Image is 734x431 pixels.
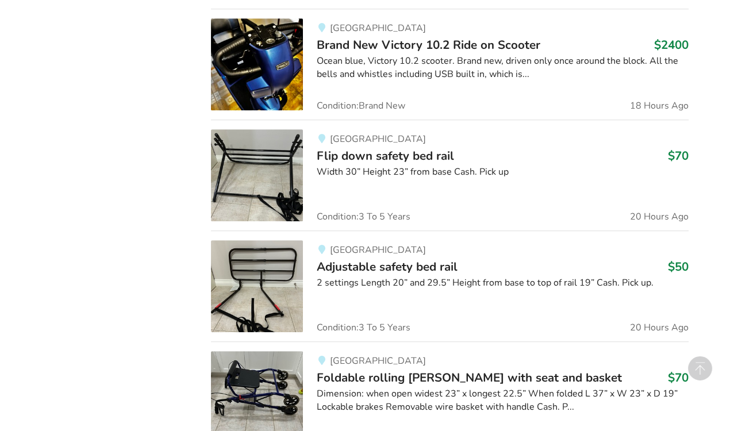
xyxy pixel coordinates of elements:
[317,323,410,332] span: Condition: 3 To 5 Years
[330,355,426,367] span: [GEOGRAPHIC_DATA]
[211,230,689,341] a: bedroom equipment-adjustable safety bed rail [GEOGRAPHIC_DATA]Adjustable safety bed rail$502 sett...
[317,387,689,414] div: Dimension: when open widest 23” x longest 22.5” When folded L 37” x W 23” x D 19” Lockable brakes...
[654,37,689,52] h3: $2400
[211,18,303,110] img: mobility-brand new victory 10.2 ride on scooter
[317,37,540,53] span: Brand New Victory 10.2 Ride on Scooter
[211,240,303,332] img: bedroom equipment-adjustable safety bed rail
[330,22,426,34] span: [GEOGRAPHIC_DATA]
[330,133,426,145] span: [GEOGRAPHIC_DATA]
[317,55,689,81] div: Ocean blue, Victory 10.2 scooter. Brand new, driven only once around the block. All the bells and...
[211,120,689,230] a: bedroom equipment-flip down safety bed rail[GEOGRAPHIC_DATA]Flip down safety bed rail$70Width 30”...
[330,244,426,256] span: [GEOGRAPHIC_DATA]
[317,276,689,290] div: 2 settings Length 20” and 29.5” Height from base to top of rail 19” Cash. Pick up.
[630,212,689,221] span: 20 Hours Ago
[317,259,458,275] span: Adjustable safety bed rail
[317,101,405,110] span: Condition: Brand New
[211,129,303,221] img: bedroom equipment-flip down safety bed rail
[630,323,689,332] span: 20 Hours Ago
[211,9,689,120] a: mobility-brand new victory 10.2 ride on scooter[GEOGRAPHIC_DATA]Brand New Victory 10.2 Ride on Sc...
[668,148,689,163] h3: $70
[317,370,622,386] span: Foldable rolling [PERSON_NAME] with seat and basket
[317,212,410,221] span: Condition: 3 To 5 Years
[668,259,689,274] h3: $50
[317,166,689,179] div: Width 30” Height 23” from base Cash. Pick up
[668,370,689,385] h3: $70
[317,148,454,164] span: Flip down safety bed rail
[630,101,689,110] span: 18 Hours Ago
